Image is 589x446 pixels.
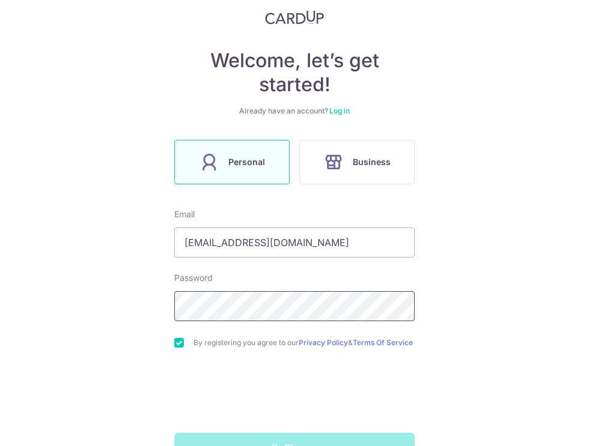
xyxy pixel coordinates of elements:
[203,372,386,418] iframe: reCAPTCHA
[294,140,420,184] a: Business
[174,272,213,284] label: Password
[228,155,265,169] span: Personal
[174,106,415,116] div: Already have an account?
[265,10,324,25] img: CardUp Logo
[194,338,415,348] label: By registering you agree to our &
[169,140,294,184] a: Personal
[174,228,415,258] input: Enter your Email
[299,338,348,347] a: Privacy Policy
[329,106,350,115] a: Log in
[174,49,415,97] h4: Welcome, let’s get started!
[353,155,391,169] span: Business
[353,338,413,347] a: Terms Of Service
[174,208,195,220] label: Email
